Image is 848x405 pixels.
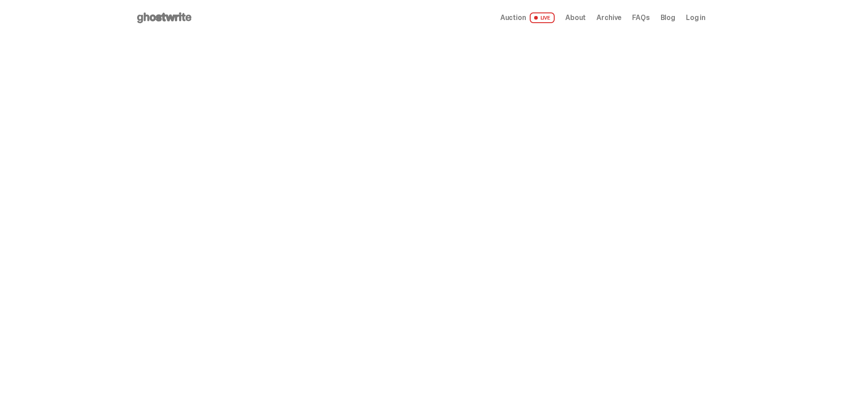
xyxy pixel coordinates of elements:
a: FAQs [632,14,649,21]
a: Archive [596,14,621,21]
span: Auction [500,14,526,21]
span: LIVE [530,12,555,23]
a: About [565,14,586,21]
a: Log in [686,14,706,21]
a: Auction LIVE [500,12,555,23]
a: Blog [661,14,675,21]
